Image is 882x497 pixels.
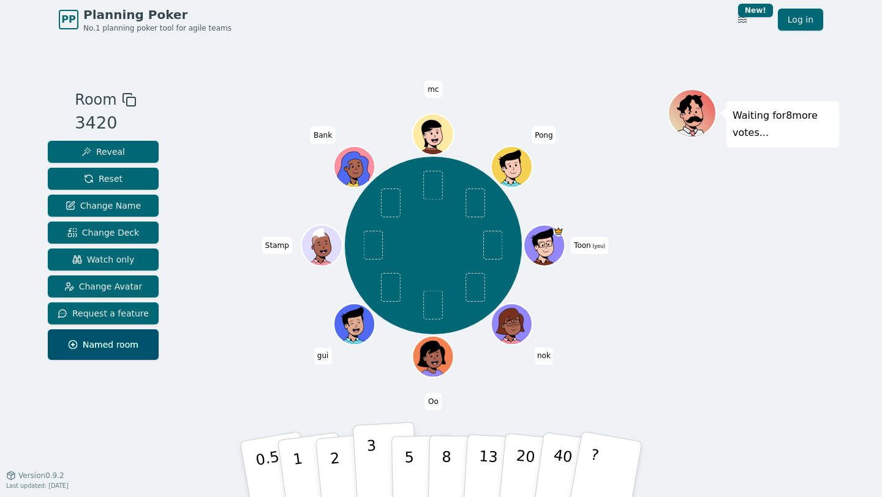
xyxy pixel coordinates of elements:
span: Version 0.9.2 [18,471,64,480]
button: Version0.9.2 [6,471,64,480]
button: New! [731,9,753,31]
p: Waiting for 8 more votes... [733,107,833,141]
span: Request a feature [58,307,149,319]
span: Click to change your name [262,237,292,254]
span: Click to change your name [534,347,554,364]
span: PP [61,12,75,27]
button: Click to change your avatar [526,226,564,264]
button: Reset [48,168,159,190]
button: Reveal [48,141,159,163]
span: Named room [68,338,138,351]
span: Change Deck [67,226,139,239]
span: Planning Poker [83,6,232,23]
span: Reveal [81,146,125,158]
span: Click to change your name [571,237,608,254]
button: Watch only [48,248,159,271]
span: Click to change your name [425,393,442,410]
div: 3420 [75,111,136,136]
span: Change Name [66,200,141,212]
span: Click to change your name [314,347,332,364]
span: (you) [591,244,606,249]
button: Change Name [48,195,159,217]
button: Change Deck [48,222,159,244]
span: No.1 planning poker tool for agile teams [83,23,232,33]
span: Click to change your name [424,81,442,98]
a: PPPlanning PokerNo.1 planning poker tool for agile teams [59,6,232,33]
a: Log in [778,9,823,31]
span: Toon is the host [554,226,564,236]
div: New! [738,4,773,17]
span: Click to change your name [532,126,556,143]
span: Last updated: [DATE] [6,482,69,489]
span: Click to change your name [311,126,335,143]
span: Room [75,89,116,111]
span: Watch only [72,253,135,266]
button: Change Avatar [48,275,159,297]
button: Request a feature [48,302,159,324]
span: Change Avatar [64,280,143,293]
span: Reset [84,173,123,185]
button: Named room [48,329,159,360]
